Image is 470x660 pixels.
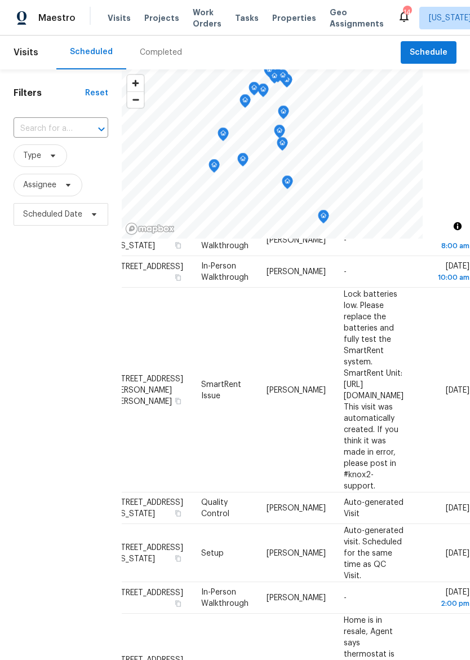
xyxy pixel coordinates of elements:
button: Copy Address [173,395,183,406]
div: Map marker [282,175,293,193]
div: Map marker [258,83,269,101]
span: Assignee [23,179,56,191]
span: Setup [201,549,224,557]
div: Map marker [237,153,249,170]
span: Properties [272,12,316,24]
span: Scheduled Date [23,209,82,220]
button: Zoom in [127,75,144,91]
span: SmartRent Issue [201,380,241,399]
span: [PERSON_NAME] [267,268,326,276]
button: Schedule [401,41,456,64]
span: Lock batteries low. Please replace the batteries and fully test the SmartRent system. SmartRent U... [344,290,404,490]
span: Auto-generated visit. Scheduled for the same time as QC Visit. [344,526,404,579]
div: Reset [85,87,108,99]
span: [STREET_ADDRESS][US_STATE] [113,543,183,562]
span: [DATE] [446,386,469,394]
span: Tasks [235,14,259,22]
button: Open [94,121,109,137]
button: Copy Address [173,599,183,609]
button: Copy Address [173,508,183,518]
span: [DATE] [422,262,469,283]
span: [PERSON_NAME] [267,549,326,557]
span: Auto-generated Visit [344,499,404,518]
span: Toggle attribution [454,220,461,232]
div: Completed [140,47,182,58]
span: Schedule [410,46,447,60]
span: Zoom out [127,92,144,108]
span: [DATE] [446,549,469,557]
div: Map marker [209,159,220,177]
div: Map marker [274,125,285,142]
span: - [344,236,347,244]
div: 8:00 am [422,240,469,252]
span: Visits [14,40,38,65]
div: Map marker [249,82,260,99]
button: Copy Address [173,553,183,563]
span: - [344,594,347,602]
div: Scheduled [70,46,113,58]
button: Copy Address [173,240,183,250]
span: [DATE] [422,231,469,252]
span: - [344,268,347,276]
div: Map marker [277,137,288,155]
div: Map marker [318,210,329,227]
span: Quality Control [201,499,229,518]
div: Map marker [264,64,275,81]
h1: Filters [14,87,85,99]
div: Map marker [277,69,289,87]
span: [STREET_ADDRESS][PERSON_NAME][PERSON_NAME] [113,375,183,405]
span: [STREET_ADDRESS] [113,589,183,597]
div: 14 [403,7,411,18]
span: Geo Assignments [330,7,384,29]
span: In-Person Walkthrough [201,231,249,250]
div: 10:00 am [422,272,469,283]
div: Map marker [278,105,289,123]
span: Visits [108,12,131,24]
span: [PERSON_NAME] [267,236,326,244]
span: Projects [144,12,179,24]
a: Mapbox homepage [125,222,175,235]
div: Map marker [240,94,251,112]
span: Work Orders [193,7,221,29]
div: 2:00 pm [422,598,469,609]
span: [STREET_ADDRESS][US_STATE] [113,499,183,518]
span: [PERSON_NAME] [267,386,326,394]
button: Toggle attribution [451,219,464,233]
span: [STREET_ADDRESS][US_STATE] [113,231,183,250]
input: Search for an address... [14,120,77,138]
span: [PERSON_NAME] [267,504,326,512]
div: Map marker [218,127,229,145]
span: [DATE] [446,504,469,512]
button: Zoom out [127,91,144,108]
span: [DATE] [422,588,469,609]
canvas: Map [122,69,423,239]
span: Maestro [38,12,76,24]
span: [PERSON_NAME] [267,594,326,602]
span: In-Person Walkthrough [201,588,249,608]
span: Type [23,150,41,161]
span: [STREET_ADDRESS] [113,263,183,271]
button: Copy Address [173,272,183,283]
span: In-Person Walkthrough [201,262,249,281]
